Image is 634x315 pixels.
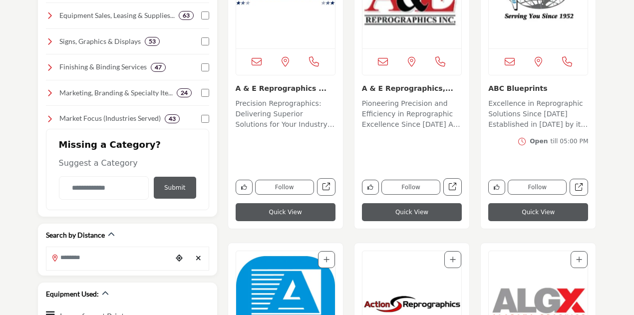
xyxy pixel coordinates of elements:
h4: Signs, Graphics & Displays: Exterior/interior building signs, trade show booths, event displays, ... [59,36,141,46]
input: Select Marketing, Branding & Specialty Items checkbox [201,89,209,97]
div: 43 Results For Market Focus (Industries Served) [165,114,180,123]
h4: Marketing, Branding & Specialty Items: Design and creative services, marketing support, and speci... [59,88,173,98]
div: 53 Results For Signs, Graphics & Displays [145,37,160,46]
a: Pioneering Precision and Efficiency in Reprographic Excellence Since [DATE] As a longstanding lea... [362,96,462,132]
button: Like company [488,180,505,195]
b: 43 [169,115,176,122]
a: A & E Reprographics,... [362,84,453,92]
p: Precision Reprographics: Delivering Superior Solutions for Your Industry Needs Located in [GEOGRA... [236,98,335,132]
a: Add To List [450,256,456,264]
h2: Search by Distance [46,230,105,240]
button: Opentill 05:00 PM [518,137,588,146]
div: Clear search location [191,248,206,269]
h2: Missing a Category? [59,139,196,157]
a: Excellence in Reprographic Solutions Since [DATE] Established in [DATE] by its founder [PERSON_NA... [488,96,588,132]
input: Select Finishing & Binding Services checkbox [201,63,209,71]
p: Pioneering Precision and Efficiency in Reprographic Excellence Since [DATE] As a longstanding lea... [362,98,462,132]
button: Follow [255,180,314,195]
b: 47 [155,64,162,71]
a: Add To List [576,256,582,264]
div: till 05:00 PM [530,137,588,146]
button: Quick View [362,203,462,221]
div: 24 Results For Marketing, Branding & Specialty Items [177,88,192,97]
h4: Finishing & Binding Services: Laminating, binding, folding, trimming, and other finishing touches... [59,62,147,72]
span: Suggest a Category [59,158,138,168]
h2: Equipment Used: [46,289,99,299]
button: Follow [508,180,567,195]
h4: Market Focus (Industries Served): Tailored solutions for industries like architecture, constructi... [59,113,161,123]
h3: A & E Reprographics, Inc. VA [362,83,462,93]
input: Select Signs, Graphics & Displays checkbox [201,37,209,45]
a: Add To List [323,256,329,264]
b: 63 [183,12,190,19]
a: Open a-e-reprographics-inc-va in new tab [443,178,462,196]
a: Open a-e-reprographics-az in new tab [317,178,335,196]
b: 24 [181,89,188,96]
h3: ABC Blueprints [488,83,588,93]
a: Precision Reprographics: Delivering Superior Solutions for Your Industry Needs Located in [GEOGRA... [236,96,335,132]
div: 63 Results For Equipment Sales, Leasing & Supplies [179,11,194,20]
a: Open abc-blueprints in new tab [570,179,588,196]
input: Select Market Focus (Industries Served) checkbox [201,115,209,123]
input: Category Name [59,176,149,200]
div: Choose your current location [172,248,186,269]
button: Quick View [236,203,335,221]
div: 47 Results For Finishing & Binding Services [151,63,166,72]
button: Like company [236,180,253,195]
input: Select Equipment Sales, Leasing & Supplies checkbox [201,11,209,19]
button: Like company [362,180,379,195]
input: Search Location [46,248,172,267]
p: Excellence in Reprographic Solutions Since [DATE] Established in [DATE] by its founder [PERSON_NA... [488,98,588,132]
b: 53 [149,38,156,45]
a: A & E Reprographics ... [236,84,327,92]
button: Follow [381,180,440,195]
h4: Equipment Sales, Leasing & Supplies: Equipment sales, leasing, service, and resale of plotters, s... [59,10,175,20]
span: Open [530,138,548,145]
button: Submit [154,177,196,199]
h3: A & E Reprographics - AZ [236,83,335,93]
a: ABC Blueprints [488,84,547,92]
button: Quick View [488,203,588,221]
